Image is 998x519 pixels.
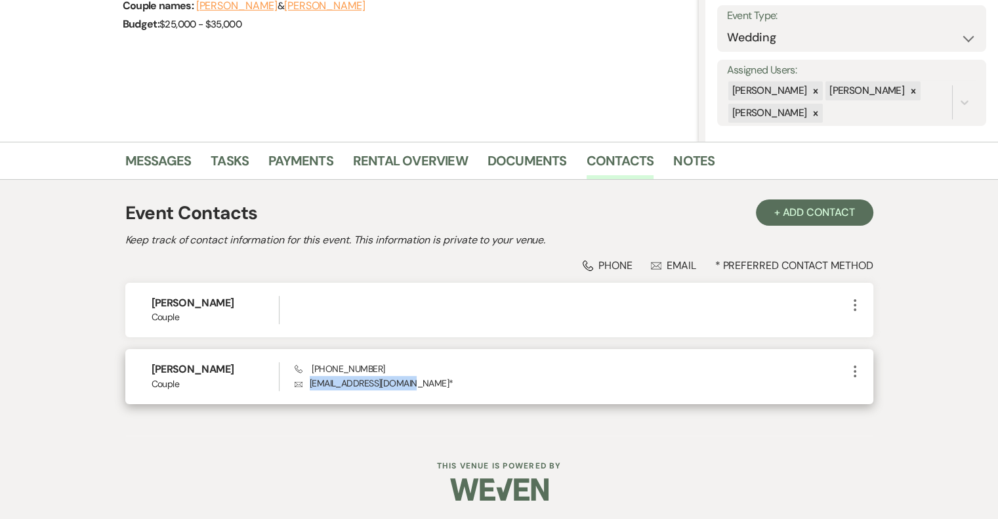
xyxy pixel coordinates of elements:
[295,363,385,375] span: [PHONE_NUMBER]
[159,18,241,31] span: $25,000 - $35,000
[353,150,468,179] a: Rental Overview
[756,199,873,226] button: + Add Contact
[728,104,809,123] div: [PERSON_NAME]
[284,1,365,11] button: [PERSON_NAME]
[651,259,696,272] div: Email
[268,150,333,179] a: Payments
[125,232,873,248] h2: Keep track of contact information for this event. This information is private to your venue.
[211,150,249,179] a: Tasks
[727,61,976,80] label: Assigned Users:
[125,150,192,179] a: Messages
[152,296,280,310] h6: [PERSON_NAME]
[123,17,160,31] span: Budget:
[673,150,715,179] a: Notes
[583,259,633,272] div: Phone
[587,150,654,179] a: Contacts
[295,376,846,390] p: [EMAIL_ADDRESS][DOMAIN_NAME] *
[825,81,906,100] div: [PERSON_NAME]
[125,259,873,272] div: * Preferred Contact Method
[727,7,976,26] label: Event Type:
[152,310,280,324] span: Couple
[450,467,549,512] img: Weven Logo
[196,1,278,11] button: [PERSON_NAME]
[152,377,280,391] span: Couple
[152,362,280,377] h6: [PERSON_NAME]
[488,150,567,179] a: Documents
[125,199,258,227] h1: Event Contacts
[728,81,809,100] div: [PERSON_NAME]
